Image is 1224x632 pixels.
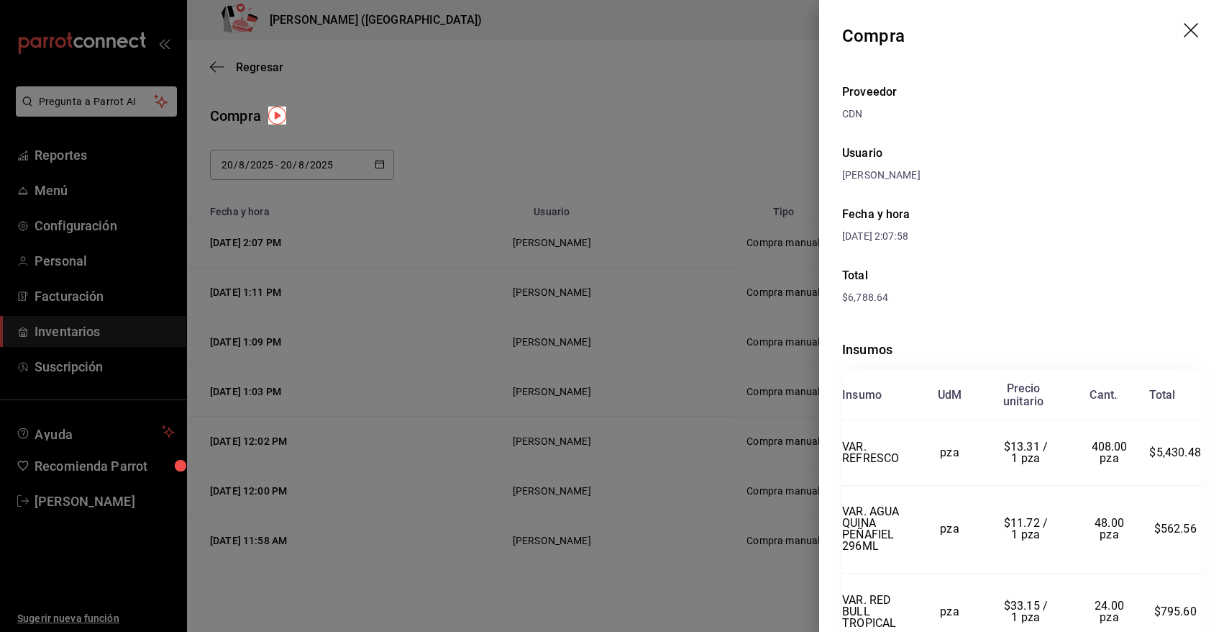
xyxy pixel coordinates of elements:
div: Fecha y hora [842,206,1022,223]
div: [PERSON_NAME] [842,168,1201,183]
div: [DATE] 2:07:58 [842,229,1022,244]
td: VAR. REFRESCO [842,420,917,486]
span: $6,788.64 [842,292,888,303]
span: $33.15 / 1 pza [1004,599,1051,624]
div: Insumo [842,389,882,402]
span: $795.60 [1154,605,1197,618]
span: 408.00 pza [1092,440,1131,465]
div: Proveedor [842,83,1201,101]
div: Total [842,267,1201,284]
div: Usuario [842,145,1201,162]
span: $562.56 [1154,522,1197,536]
span: $11.72 / 1 pza [1004,516,1051,541]
span: $13.31 / 1 pza [1004,440,1051,465]
td: VAR. AGUA QUINA PEÑAFIEL 296ML [842,485,917,574]
span: 48.00 pza [1095,516,1127,541]
div: Insumos [842,340,1201,359]
button: drag [1184,23,1201,40]
div: CDN [842,107,1201,122]
img: Tooltip marker [268,107,286,125]
div: Cant. [1090,389,1117,402]
div: UdM [938,389,962,402]
span: 24.00 pza [1095,599,1127,624]
div: Precio unitario [1003,382,1043,408]
td: pza [917,485,982,574]
span: $5,430.48 [1149,446,1201,459]
div: Total [1149,389,1175,402]
td: pza [917,420,982,486]
div: Compra [842,23,905,49]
